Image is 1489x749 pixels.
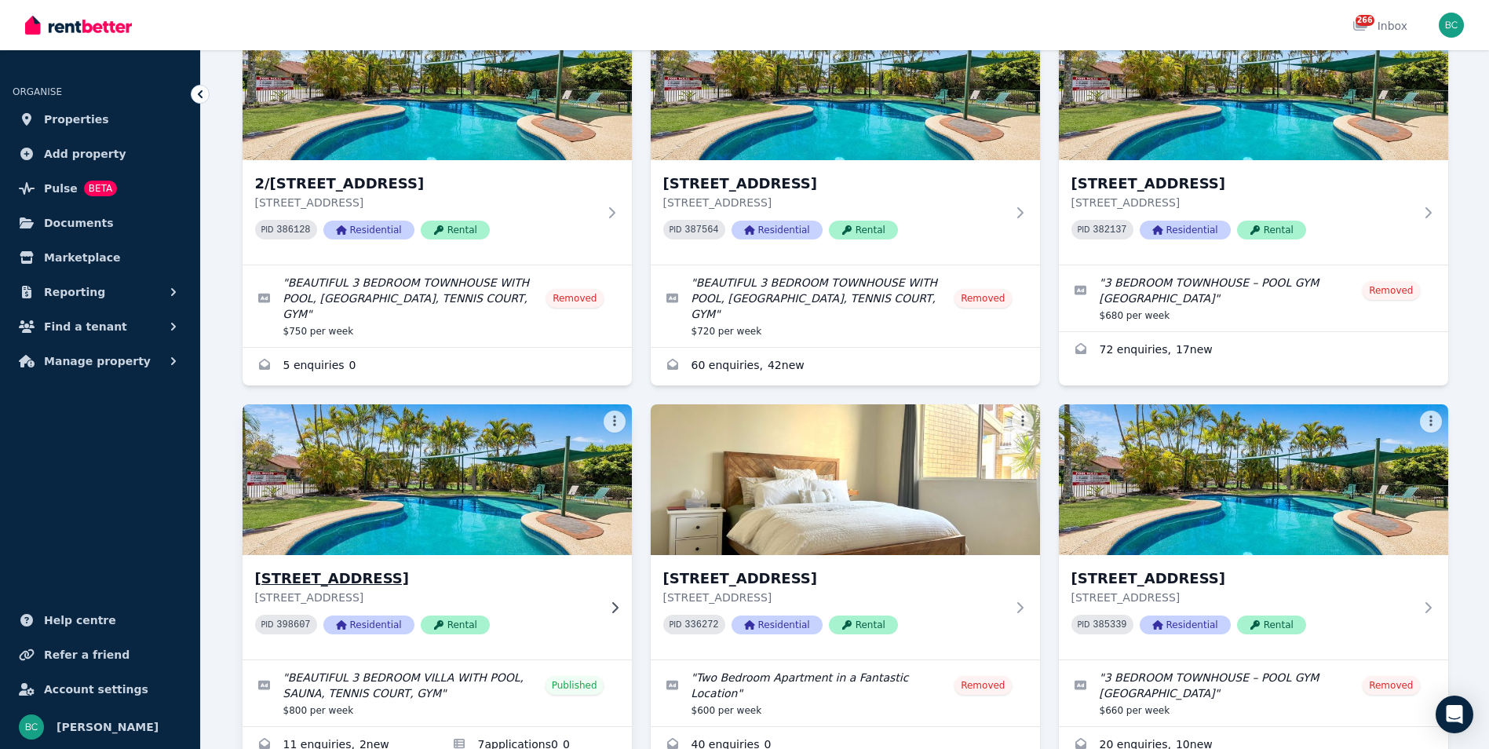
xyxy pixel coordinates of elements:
img: Ben Cooke [19,714,44,740]
code: 382137 [1093,225,1126,236]
a: 5/171-179 Coombabah Rd, Runaway Bay[STREET_ADDRESS][STREET_ADDRESS]PID 387564ResidentialRental [651,9,1040,265]
code: 385339 [1093,619,1126,630]
a: 2/171-179 Coombabah Rd, Runaway Bay2/[STREET_ADDRESS][STREET_ADDRESS]PID 386128ResidentialRental [243,9,632,265]
a: Refer a friend [13,639,188,670]
code: 387564 [684,225,718,236]
h3: [STREET_ADDRESS] [1071,568,1414,590]
a: 8/171-179 Coombabah Rd, Runaway Bay[STREET_ADDRESS][STREET_ADDRESS]PID 382137ResidentialRental [1059,9,1448,265]
button: Reporting [13,276,188,308]
p: [STREET_ADDRESS] [255,195,597,210]
span: Rental [829,616,898,634]
a: Edit listing: BEAUTIFUL 3 BEDROOM TOWNHOUSE WITH POOL, SAUNA, TENNIS COURT, GYM [651,265,1040,347]
a: Enquiries for 8/171-179 Coombabah Rd, Runaway Bay [1059,332,1448,370]
span: Rental [421,221,490,239]
span: ORGANISE [13,86,62,97]
span: Residential [323,221,414,239]
img: 15/171-179 Coombabah Rd, Runaway Bay [1059,404,1448,555]
span: Documents [44,214,114,232]
img: 11/171-179 Coombabah Rd, Runaway Bay [232,400,641,559]
span: [PERSON_NAME] [57,718,159,736]
span: Rental [1237,616,1306,634]
span: Properties [44,110,109,129]
a: Marketplace [13,242,188,273]
span: Residential [732,616,823,634]
code: 398607 [276,619,310,630]
a: Edit listing: BEAUTIFUL 3 BEDROOM VILLA WITH POOL, SAUNA, TENNIS COURT, GYM [243,660,632,726]
span: Find a tenant [44,317,127,336]
button: Manage property [13,345,188,377]
div: Open Intercom Messenger [1436,696,1473,733]
a: Edit listing: BEAUTIFUL 3 BEDROOM TOWNHOUSE WITH POOL, SAUNA, TENNIS COURT, GYM [243,265,632,347]
a: 14/43 North Street, Southport[STREET_ADDRESS][STREET_ADDRESS]PID 336272ResidentialRental [651,404,1040,659]
a: 11/171-179 Coombabah Rd, Runaway Bay[STREET_ADDRESS][STREET_ADDRESS]PID 398607ResidentialRental [243,404,632,659]
h3: [STREET_ADDRESS] [663,568,1005,590]
code: 336272 [684,619,718,630]
a: Properties [13,104,188,135]
span: Marketplace [44,248,120,267]
img: 14/43 North Street, Southport [651,404,1040,555]
span: Rental [829,221,898,239]
p: [STREET_ADDRESS] [1071,195,1414,210]
span: Residential [1140,616,1231,634]
p: [STREET_ADDRESS] [1071,590,1414,605]
a: 15/171-179 Coombabah Rd, Runaway Bay[STREET_ADDRESS][STREET_ADDRESS]PID 385339ResidentialRental [1059,404,1448,659]
div: Inbox [1352,18,1407,34]
span: Residential [1140,221,1231,239]
img: Ben Cooke [1439,13,1464,38]
h3: [STREET_ADDRESS] [663,173,1005,195]
img: 8/171-179 Coombabah Rd, Runaway Bay [1059,9,1448,160]
span: Rental [1237,221,1306,239]
span: Manage property [44,352,151,371]
button: More options [1420,411,1442,433]
span: Account settings [44,680,148,699]
a: PulseBETA [13,173,188,204]
span: Refer a friend [44,645,130,664]
span: Residential [732,221,823,239]
h3: [STREET_ADDRESS] [255,568,597,590]
h3: 2/[STREET_ADDRESS] [255,173,597,195]
a: Enquiries for 5/171-179 Coombabah Rd, Runaway Bay [651,348,1040,385]
code: 386128 [276,225,310,236]
span: Help centre [44,611,116,630]
p: [STREET_ADDRESS] [663,590,1005,605]
a: Add property [13,138,188,170]
a: Edit listing: Two Bedroom Apartment in a Fantastic Location [651,660,1040,726]
img: 5/171-179 Coombabah Rd, Runaway Bay [651,9,1040,160]
span: 266 [1356,15,1374,26]
small: PID [261,620,274,629]
a: Enquiries for 2/171-179 Coombabah Rd, Runaway Bay [243,348,632,385]
span: Reporting [44,283,105,301]
span: BETA [84,181,117,196]
a: Account settings [13,674,188,705]
button: Find a tenant [13,311,188,342]
a: Edit listing: 3 BEDROOM TOWNHOUSE – POOL GYM SAUNA TENNIS COURT [1059,660,1448,726]
button: More options [1012,411,1034,433]
span: Pulse [44,179,78,198]
small: PID [1078,225,1090,234]
a: Documents [13,207,188,239]
small: PID [1078,620,1090,629]
span: Residential [323,616,414,634]
small: PID [670,620,682,629]
small: PID [670,225,682,234]
small: PID [261,225,274,234]
a: Help centre [13,605,188,636]
a: Edit listing: 3 BEDROOM TOWNHOUSE – POOL GYM SAUNA TENNIS COURT [1059,265,1448,331]
button: More options [604,411,626,433]
img: RentBetter [25,13,132,37]
img: 2/171-179 Coombabah Rd, Runaway Bay [243,9,632,160]
span: Add property [44,144,126,163]
span: Rental [421,616,490,634]
p: [STREET_ADDRESS] [663,195,1005,210]
p: [STREET_ADDRESS] [255,590,597,605]
h3: [STREET_ADDRESS] [1071,173,1414,195]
